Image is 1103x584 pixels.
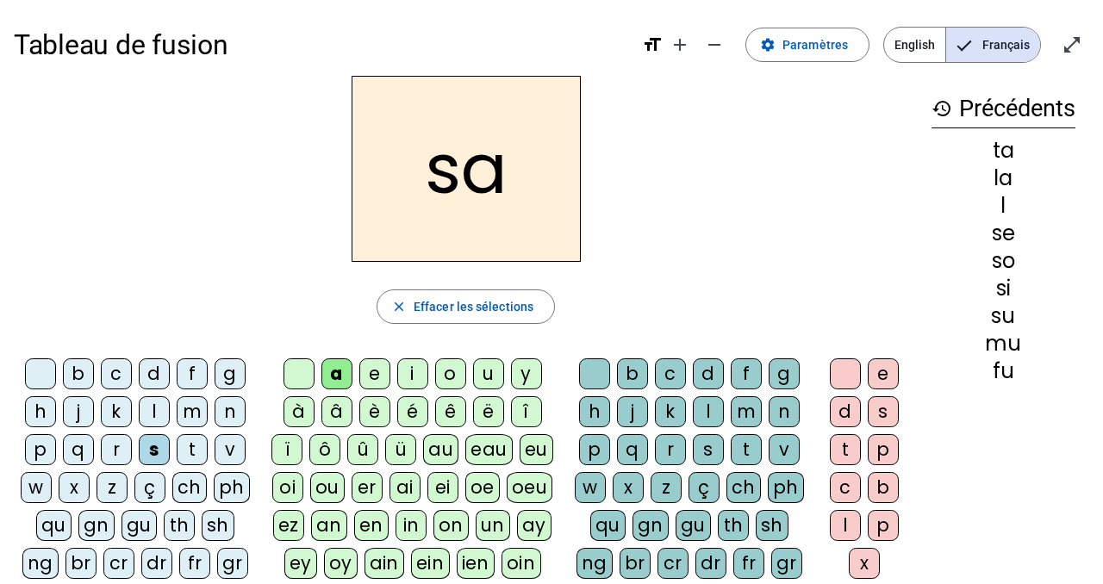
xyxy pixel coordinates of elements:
div: s [868,396,899,427]
div: è [359,396,390,427]
div: a [321,358,352,389]
div: q [617,434,648,465]
button: Effacer les sélections [377,289,555,324]
div: au [423,434,458,465]
div: un [476,510,510,541]
div: in [396,510,427,541]
span: English [884,28,945,62]
div: fu [932,361,1075,382]
div: l [830,510,861,541]
div: eau [465,434,513,465]
div: r [101,434,132,465]
div: s [139,434,170,465]
h3: Précédents [932,90,1075,128]
div: c [101,358,132,389]
div: ê [435,396,466,427]
div: en [354,510,389,541]
div: oy [324,548,358,579]
mat-icon: add [670,34,690,55]
button: Diminuer la taille de la police [697,28,732,62]
div: gn [633,510,669,541]
div: y [511,358,542,389]
div: la [932,168,1075,189]
div: v [769,434,800,465]
div: d [139,358,170,389]
h2: sa [352,76,581,262]
div: dr [695,548,726,579]
div: e [359,358,390,389]
div: k [655,396,686,427]
button: Augmenter la taille de la police [663,28,697,62]
div: é [397,396,428,427]
div: t [731,434,762,465]
div: x [59,472,90,503]
div: ou [310,472,345,503]
div: so [932,251,1075,271]
div: se [932,223,1075,244]
div: ein [411,548,450,579]
div: n [215,396,246,427]
span: Paramètres [782,34,848,55]
div: z [97,472,128,503]
div: ez [273,510,304,541]
div: g [769,358,800,389]
div: gr [771,548,802,579]
div: ï [271,434,302,465]
div: fr [179,548,210,579]
div: z [651,472,682,503]
div: m [177,396,208,427]
div: â [321,396,352,427]
mat-icon: remove [704,34,725,55]
div: ë [473,396,504,427]
div: w [21,472,52,503]
div: ch [172,472,207,503]
div: q [63,434,94,465]
mat-icon: settings [760,37,776,53]
div: gu [676,510,711,541]
mat-icon: close [391,299,407,314]
div: gr [217,548,248,579]
button: Entrer en plein écran [1055,28,1089,62]
mat-icon: format_size [642,34,663,55]
div: mu [932,333,1075,354]
div: ç [134,472,165,503]
div: ey [284,548,317,579]
div: cr [103,548,134,579]
div: p [868,510,899,541]
div: h [579,396,610,427]
div: ô [309,434,340,465]
div: h [25,396,56,427]
div: ng [576,548,613,579]
div: qu [590,510,626,541]
div: cr [657,548,689,579]
div: v [215,434,246,465]
div: ph [768,472,804,503]
div: sh [756,510,788,541]
div: b [63,358,94,389]
div: j [63,396,94,427]
div: e [868,358,899,389]
div: su [932,306,1075,326]
div: th [718,510,749,541]
div: oe [465,472,500,503]
div: l [139,396,170,427]
div: g [215,358,246,389]
div: p [868,434,899,465]
div: ch [726,472,761,503]
div: on [433,510,469,541]
span: Effacer les sélections [414,296,533,317]
div: c [655,358,686,389]
div: b [868,472,899,503]
div: x [613,472,644,503]
div: m [731,396,762,427]
div: oin [502,548,541,579]
div: d [830,396,861,427]
div: gu [122,510,157,541]
div: si [932,278,1075,299]
div: k [101,396,132,427]
div: ain [365,548,405,579]
div: ay [517,510,551,541]
div: th [164,510,195,541]
div: ei [427,472,458,503]
div: ü [385,434,416,465]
